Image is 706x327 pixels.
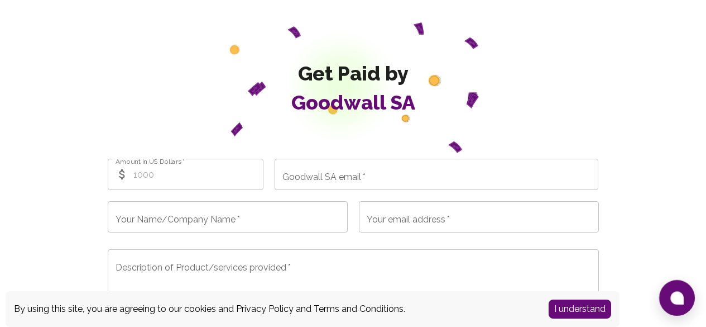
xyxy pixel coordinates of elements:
div: By using this site, you are agreeing to our cookies and and . [14,302,532,316]
a: Privacy Policy [236,304,294,314]
a: Terms and Conditions [314,304,404,314]
input: payer@company.com [275,159,598,190]
span: Get Paid by [291,62,415,84]
input: Joe Krane [108,201,348,233]
button: Open chat window [659,280,695,316]
span: Goodwall SA [291,91,415,113]
label: Amount in US Dollars [116,157,185,166]
input: joeKr@example.com [359,201,599,233]
input: 1000 [133,159,264,190]
button: Accept cookies [549,300,611,319]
